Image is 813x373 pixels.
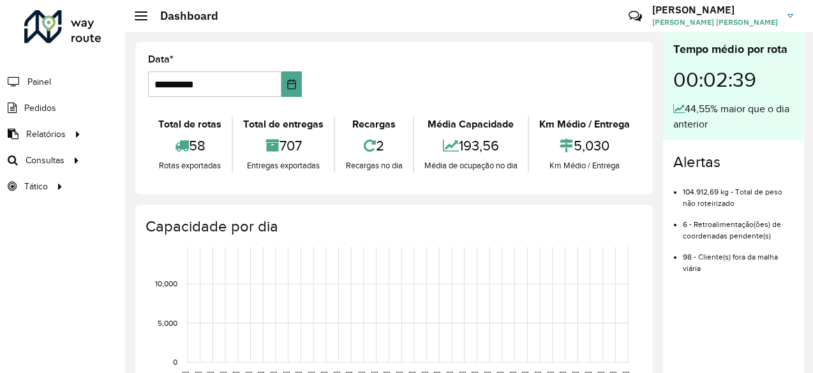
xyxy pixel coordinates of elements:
[24,101,56,115] span: Pedidos
[338,117,409,132] div: Recargas
[622,3,649,30] a: Contato Rápido
[532,159,637,172] div: Km Médio / Entrega
[417,132,525,159] div: 193,56
[26,128,66,141] span: Relatórios
[148,52,174,67] label: Data
[673,153,793,172] h4: Alertas
[151,132,228,159] div: 58
[24,180,48,193] span: Tático
[236,117,331,132] div: Total de entregas
[673,58,793,101] div: 00:02:39
[27,75,51,89] span: Painel
[26,154,64,167] span: Consultas
[532,132,637,159] div: 5,030
[338,159,409,172] div: Recargas no dia
[158,319,177,327] text: 5,000
[673,101,793,132] div: 44,55% maior que o dia anterior
[417,159,525,172] div: Média de ocupação no dia
[236,159,331,172] div: Entregas exportadas
[652,4,778,16] h3: [PERSON_NAME]
[673,41,793,58] div: Tempo médio por rota
[683,242,793,274] li: 98 - Cliente(s) fora da malha viária
[683,209,793,242] li: 6 - Retroalimentação(ões) de coordenadas pendente(s)
[683,177,793,209] li: 104.912,69 kg - Total de peso não roteirizado
[151,159,228,172] div: Rotas exportadas
[147,9,218,23] h2: Dashboard
[281,71,302,97] button: Choose Date
[338,132,409,159] div: 2
[652,17,778,28] span: [PERSON_NAME] [PERSON_NAME]
[417,117,525,132] div: Média Capacidade
[151,117,228,132] div: Total de rotas
[173,358,177,366] text: 0
[236,132,331,159] div: 707
[145,217,640,236] h4: Capacidade por dia
[532,117,637,132] div: Km Médio / Entrega
[155,280,177,288] text: 10,000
